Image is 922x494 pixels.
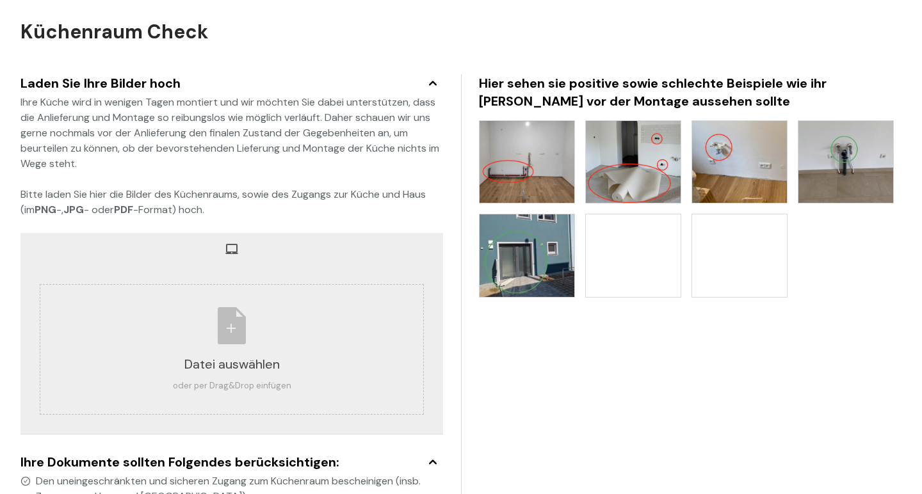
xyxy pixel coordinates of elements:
[480,121,574,203] img: /images/kpu/kpu-1.jpg
[63,203,84,216] strong: JPG
[586,214,681,296] img: /images/kpu/kpu-6.jpg
[692,214,787,296] img: /images/kpu/kpu-7.jpg
[479,74,902,110] div: Hier sehen sie positive sowie schlechte Beispiele wie ihr [PERSON_NAME] vor der Montage aussehen ...
[35,203,56,216] strong: PNG
[20,95,443,218] div: Ihre Küche wird in wenigen Tagen montiert und wir möchten Sie dabei unterstützen, dass die Anlief...
[114,203,133,216] strong: PDF
[480,214,574,296] img: /images/kpu/kpu-5.jpg
[20,74,443,92] div: Laden Sie Ihre Bilder hoch
[173,355,291,373] div: Datei auswählen
[692,121,787,203] img: /images/kpu/kpu-3.jpg
[20,453,443,471] div: Ihre Dokumente sollten Folgendes berücksichtigen:
[798,121,893,203] img: /images/kpu/kpu-4.jpg
[20,20,216,44] h2: Küchenraum Check
[173,379,291,392] div: oder per Drag&Drop einfügen
[586,121,681,203] img: /images/kpu/kpu-2.jpg
[225,242,239,256] span: Mein Gerät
